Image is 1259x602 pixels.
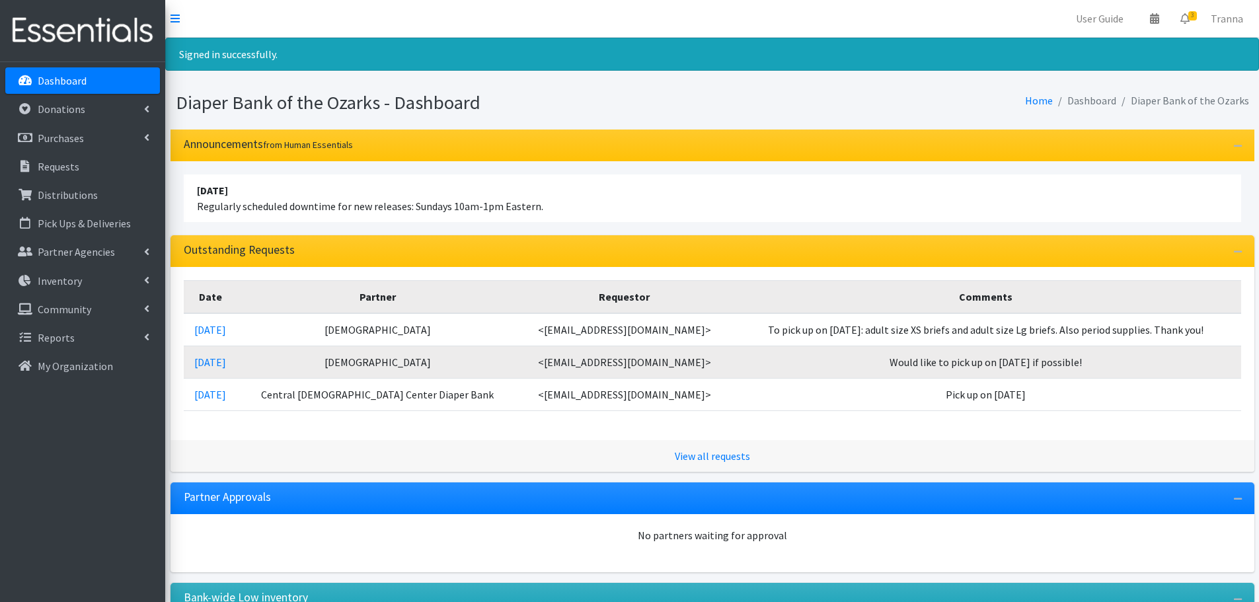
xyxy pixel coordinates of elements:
p: Distributions [38,188,98,202]
strong: [DATE] [197,184,228,197]
div: Signed in successfully. [165,38,1259,71]
p: Donations [38,102,85,116]
a: Donations [5,96,160,122]
a: Distributions [5,182,160,208]
td: [DEMOGRAPHIC_DATA] [237,346,518,378]
a: Reports [5,324,160,351]
h3: Outstanding Requests [184,243,295,257]
p: Partner Agencies [38,245,115,258]
td: Central [DEMOGRAPHIC_DATA] Center Diaper Bank [237,378,518,410]
td: <[EMAIL_ADDRESS][DOMAIN_NAME]> [517,313,731,346]
a: Dashboard [5,67,160,94]
td: Would like to pick up on [DATE] if possible! [731,346,1240,378]
a: [DATE] [194,388,226,401]
a: [DATE] [194,323,226,336]
small: from Human Essentials [263,139,353,151]
p: Pick Ups & Deliveries [38,217,131,230]
a: Requests [5,153,160,180]
th: Date [184,280,237,313]
th: Partner [237,280,518,313]
a: Inventory [5,268,160,294]
td: To pick up on [DATE]: adult size XS briefs and adult size Lg briefs. Also period supplies. Thank ... [731,313,1240,346]
td: <[EMAIL_ADDRESS][DOMAIN_NAME]> [517,378,731,410]
a: [DATE] [194,356,226,369]
li: Dashboard [1053,91,1116,110]
a: Partner Agencies [5,239,160,265]
th: Comments [731,280,1240,313]
div: No partners waiting for approval [184,527,1241,543]
p: Inventory [38,274,82,287]
a: 3 [1170,5,1200,32]
li: Regularly scheduled downtime for new releases: Sundays 10am-1pm Eastern. [184,174,1241,222]
a: Pick Ups & Deliveries [5,210,160,237]
a: Tranna [1200,5,1254,32]
td: <[EMAIL_ADDRESS][DOMAIN_NAME]> [517,346,731,378]
p: Requests [38,160,79,173]
h3: Announcements [184,137,353,151]
h1: Diaper Bank of the Ozarks - Dashboard [176,91,708,114]
p: Purchases [38,132,84,145]
p: My Organization [38,359,113,373]
h3: Partner Approvals [184,490,271,504]
td: [DEMOGRAPHIC_DATA] [237,313,518,346]
span: 3 [1188,11,1197,20]
a: Home [1025,94,1053,107]
td: Pick up on [DATE] [731,378,1240,410]
a: Purchases [5,125,160,151]
th: Requestor [517,280,731,313]
p: Reports [38,331,75,344]
li: Diaper Bank of the Ozarks [1116,91,1249,110]
a: User Guide [1065,5,1134,32]
p: Dashboard [38,74,87,87]
a: My Organization [5,353,160,379]
a: Community [5,296,160,322]
p: Community [38,303,91,316]
img: HumanEssentials [5,9,160,53]
a: View all requests [675,449,750,463]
